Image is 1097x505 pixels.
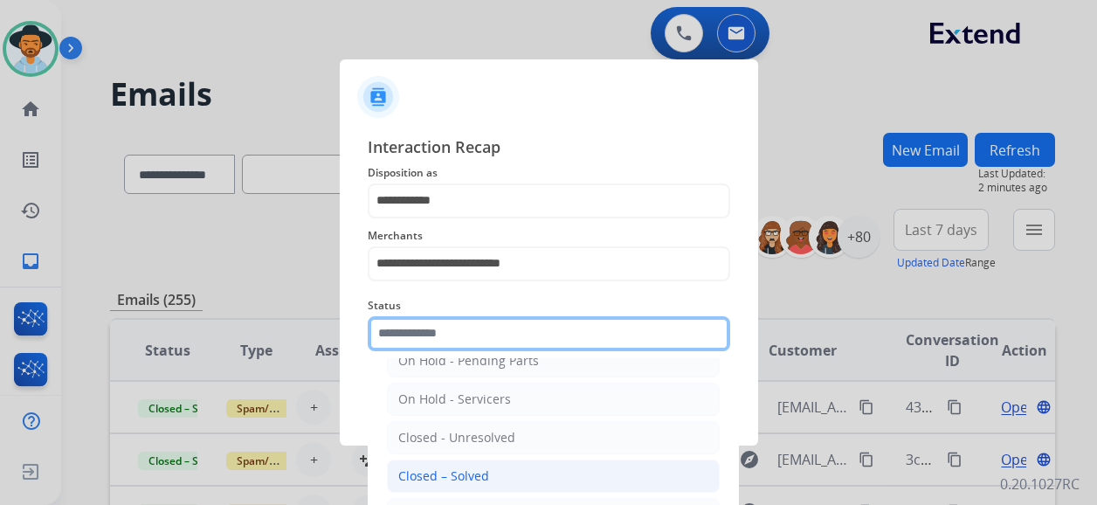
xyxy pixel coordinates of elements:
[368,163,730,183] span: Disposition as
[398,391,511,408] div: On Hold - Servicers
[1000,474,1080,495] p: 0.20.1027RC
[368,295,730,316] span: Status
[357,76,399,118] img: contactIcon
[368,135,730,163] span: Interaction Recap
[398,352,539,370] div: On Hold - Pending Parts
[398,467,489,485] div: Closed – Solved
[368,225,730,246] span: Merchants
[398,429,515,446] div: Closed - Unresolved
